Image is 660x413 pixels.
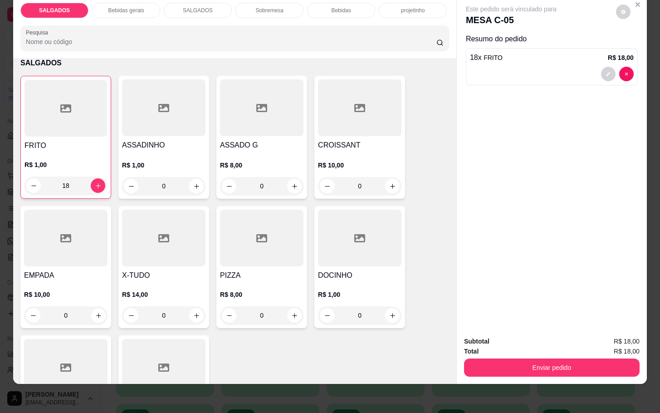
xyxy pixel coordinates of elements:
strong: Total [464,348,479,355]
p: Resumo do pedido [466,34,638,44]
p: projetinho [401,7,425,14]
p: R$ 8,00 [220,290,303,299]
p: R$ 10,00 [318,161,401,170]
p: Este pedido será vinculado para [466,5,557,14]
button: decrease-product-quantity [601,67,616,81]
button: decrease-product-quantity [222,308,236,323]
h4: DOCINHO [318,270,401,281]
span: FRITO [484,54,503,61]
button: increase-product-quantity [189,179,204,193]
button: increase-product-quantity [385,179,400,193]
label: Pesquisa [26,29,51,36]
p: R$ 1,00 [24,160,107,169]
span: R$ 18,00 [614,346,640,356]
button: decrease-product-quantity [124,179,138,193]
p: MESA C-05 [466,14,557,26]
p: Bebidas gerais [108,7,144,14]
button: increase-product-quantity [287,308,302,323]
button: decrease-product-quantity [320,308,334,323]
button: increase-product-quantity [91,308,106,323]
button: increase-product-quantity [189,308,204,323]
p: SALGADOS [20,58,449,69]
p: R$ 14,00 [122,290,205,299]
button: decrease-product-quantity [124,308,138,323]
button: increase-product-quantity [385,308,400,323]
button: decrease-product-quantity [222,179,236,193]
button: decrease-product-quantity [26,178,41,193]
h4: ASSADINHO [122,140,205,151]
p: Sobremesa [255,7,283,14]
button: decrease-product-quantity [26,308,40,323]
h4: CROISSANT [318,140,401,151]
h4: EMPADA [24,270,108,281]
h4: X-TUDO [122,270,205,281]
p: SALGADOS [39,7,70,14]
p: Bebidas [331,7,351,14]
p: R$ 10,00 [24,290,108,299]
h4: ASSADO G [220,140,303,151]
button: increase-product-quantity [91,178,105,193]
button: decrease-product-quantity [619,67,634,81]
p: 18 x [470,52,503,63]
p: SALGADOS [183,7,213,14]
span: R$ 18,00 [614,336,640,346]
h4: FRITO [24,140,107,151]
p: R$ 1,00 [122,161,205,170]
button: decrease-product-quantity [320,179,334,193]
p: R$ 1,00 [318,290,401,299]
button: Enviar pedido [464,359,640,377]
p: R$ 8,00 [220,161,303,170]
input: Pesquisa [26,37,436,46]
strong: Subtotal [464,338,489,345]
p: R$ 18,00 [608,53,634,62]
h4: PIZZA [220,270,303,281]
button: increase-product-quantity [287,179,302,193]
button: decrease-product-quantity [616,5,631,19]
